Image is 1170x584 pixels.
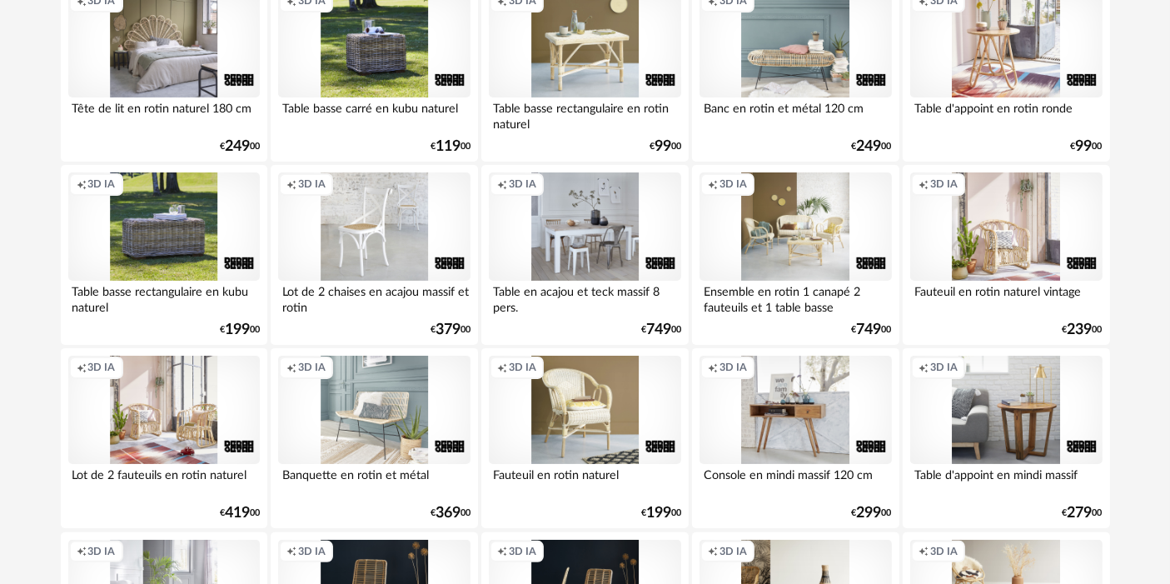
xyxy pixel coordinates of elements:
[646,507,671,519] span: 199
[852,507,892,519] div: € 00
[910,464,1102,497] div: Table d'appoint en mindi massif
[930,545,958,558] span: 3D IA
[436,141,461,152] span: 119
[708,545,718,558] span: Creation icon
[930,361,958,374] span: 3D IA
[88,545,116,558] span: 3D IA
[509,177,536,191] span: 3D IA
[431,324,470,336] div: € 00
[481,165,688,345] a: Creation icon 3D IA Table en acajou et teck massif 8 pers. €74900
[271,348,477,528] a: Creation icon 3D IA Banquette en rotin et métal €36900
[431,141,470,152] div: € 00
[61,165,267,345] a: Creation icon 3D IA Table basse rectangulaire en kubu naturel €19900
[220,507,260,519] div: € 00
[271,165,477,345] a: Creation icon 3D IA Lot de 2 chaises en acajou massif et rotin €37900
[650,141,681,152] div: € 00
[436,324,461,336] span: 379
[88,361,116,374] span: 3D IA
[919,361,929,374] span: Creation icon
[497,545,507,558] span: Creation icon
[857,324,882,336] span: 749
[919,545,929,558] span: Creation icon
[436,507,461,519] span: 369
[1063,324,1103,336] div: € 00
[225,141,250,152] span: 249
[700,464,891,497] div: Console en mindi massif 120 cm
[852,324,892,336] div: € 00
[930,177,958,191] span: 3D IA
[286,177,296,191] span: Creation icon
[852,141,892,152] div: € 00
[225,507,250,519] span: 419
[719,545,747,558] span: 3D IA
[910,97,1102,131] div: Table d'appoint en rotin ronde
[68,464,260,497] div: Lot de 2 fauteuils en rotin naturel
[719,361,747,374] span: 3D IA
[655,141,671,152] span: 99
[68,281,260,314] div: Table basse rectangulaire en kubu naturel
[77,361,87,374] span: Creation icon
[497,361,507,374] span: Creation icon
[220,141,260,152] div: € 00
[489,281,680,314] div: Table en acajou et teck massif 8 pers.
[225,324,250,336] span: 199
[903,348,1109,528] a: Creation icon 3D IA Table d'appoint en mindi massif €27900
[77,177,87,191] span: Creation icon
[286,361,296,374] span: Creation icon
[1068,507,1093,519] span: 279
[857,507,882,519] span: 299
[77,545,87,558] span: Creation icon
[919,177,929,191] span: Creation icon
[708,361,718,374] span: Creation icon
[692,348,899,528] a: Creation icon 3D IA Console en mindi massif 120 cm €29900
[708,177,718,191] span: Creation icon
[509,361,536,374] span: 3D IA
[489,97,680,131] div: Table basse rectangulaire en rotin naturel
[1063,507,1103,519] div: € 00
[1071,141,1103,152] div: € 00
[700,97,891,131] div: Banc en rotin et métal 120 cm
[220,324,260,336] div: € 00
[298,545,326,558] span: 3D IA
[278,281,470,314] div: Lot de 2 chaises en acajou massif et rotin
[286,545,296,558] span: Creation icon
[497,177,507,191] span: Creation icon
[481,348,688,528] a: Creation icon 3D IA Fauteuil en rotin naturel €19900
[61,348,267,528] a: Creation icon 3D IA Lot de 2 fauteuils en rotin naturel €41900
[298,177,326,191] span: 3D IA
[509,545,536,558] span: 3D IA
[431,507,470,519] div: € 00
[641,324,681,336] div: € 00
[278,464,470,497] div: Banquette en rotin et métal
[910,281,1102,314] div: Fauteuil en rotin naturel vintage
[68,97,260,131] div: Tête de lit en rotin naturel 180 cm
[641,507,681,519] div: € 00
[692,165,899,345] a: Creation icon 3D IA Ensemble en rotin 1 canapé 2 fauteuils et 1 table basse €74900
[857,141,882,152] span: 249
[700,281,891,314] div: Ensemble en rotin 1 canapé 2 fauteuils et 1 table basse
[719,177,747,191] span: 3D IA
[88,177,116,191] span: 3D IA
[1076,141,1093,152] span: 99
[646,324,671,336] span: 749
[489,464,680,497] div: Fauteuil en rotin naturel
[903,165,1109,345] a: Creation icon 3D IA Fauteuil en rotin naturel vintage €23900
[1068,324,1093,336] span: 239
[278,97,470,131] div: Table basse carré en kubu naturel
[298,361,326,374] span: 3D IA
